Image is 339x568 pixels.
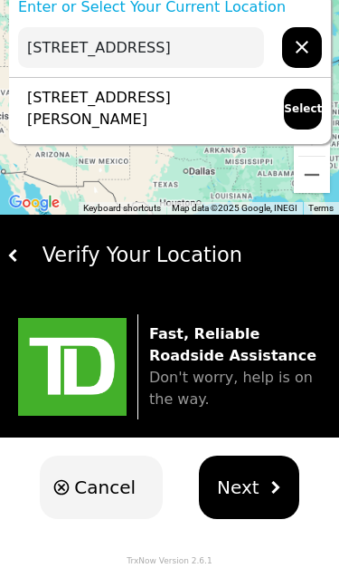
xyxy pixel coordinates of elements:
div: Verify Your Location [20,241,333,272]
p: [STREET_ADDRESS][PERSON_NAME] [18,88,266,131]
img: Google [5,192,64,216]
span: Map data ©2025 Google, INEGI [172,204,297,214]
button: chevron forward outline [282,28,322,69]
span: Don't worry, help is on the way. [149,370,313,409]
a: Terms (opens in new tab) [308,204,334,214]
strong: Fast, Reliable Roadside Assistance [149,326,316,365]
button: Select [284,90,322,130]
button: Keyboard shortcuts [83,203,161,216]
img: white carat left [7,250,20,263]
img: trx now logo [18,319,127,416]
button: Zoom out [294,158,330,194]
img: chevron [268,482,281,495]
span: Next [217,475,259,502]
button: Cancel [40,457,163,520]
button: Nextchevron forward outline [199,457,299,520]
input: Enter Your Address... [18,28,264,69]
a: Open this area in Google Maps (opens a new window) [5,192,64,216]
span: Cancel [74,475,136,502]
